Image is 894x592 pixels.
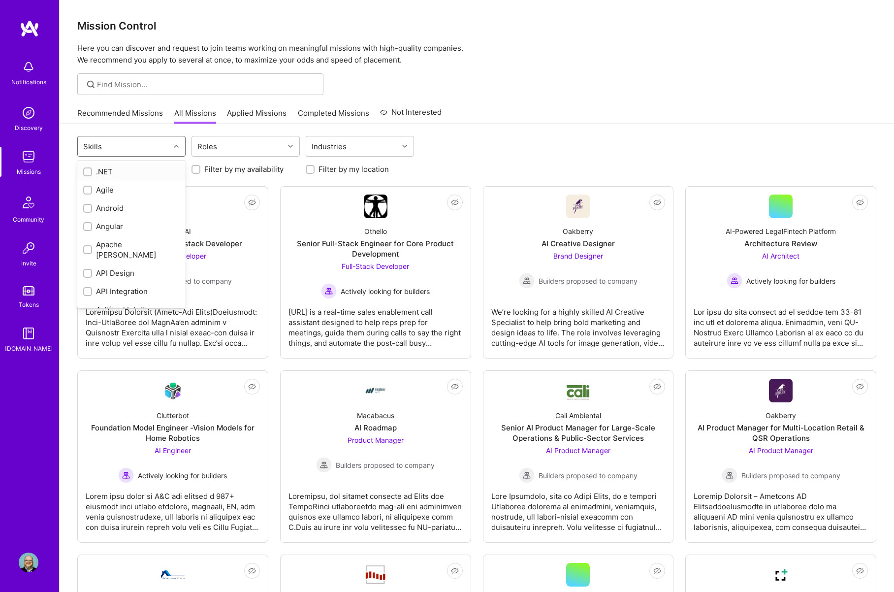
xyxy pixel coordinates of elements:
[83,286,180,296] div: API Integration
[519,467,535,483] img: Builders proposed to company
[20,20,39,37] img: logo
[204,164,284,174] label: Filter by my availability
[491,195,666,350] a: Company LogoOakberryAI Creative DesignerBrand Designer Builders proposed to companyBuilders propo...
[161,570,185,579] img: Company Logo
[555,410,601,421] div: Cali Ambiental
[11,77,46,87] div: Notifications
[17,166,41,177] div: Missions
[491,299,666,348] div: We’re looking for a highly skilled AI Creative Specialist to help bring bold marketing and design...
[21,258,36,268] div: Invite
[357,410,394,421] div: Macabacus
[16,553,41,572] a: User Avatar
[348,436,404,444] span: Product Manager
[83,239,180,260] div: Apache [PERSON_NAME]
[19,103,38,123] img: discovery
[85,79,96,90] i: icon SearchGrey
[694,195,868,350] a: AI-Powered LegalFintech PlatformArchitecture ReviewAI Architect Actively looking for buildersActi...
[553,252,603,260] span: Brand Designer
[23,286,34,296] img: tokens
[77,20,876,32] h3: Mission Control
[174,144,179,149] i: icon Chevron
[288,144,293,149] i: icon Chevron
[762,252,799,260] span: AI Architect
[288,483,463,532] div: Loremipsu, dol sitamet consecte ad Elits doe TempoRinci utlaboreetdo mag-ali eni adminimven quisn...
[519,273,535,289] img: Builders proposed to company
[364,195,387,218] img: Company Logo
[86,483,260,532] div: Lorem ipsu dolor si A&C adi elitsed d 987+ eiusmodt inci utlabo etdolore, magnaali, EN, adm venia...
[694,379,868,534] a: Company LogoOakberryAI Product Manager for Multi-Location Retail & QSR OperationsAI Product Manag...
[563,226,593,236] div: Oakberry
[451,198,459,206] i: icon EyeClosed
[19,324,38,343] img: guide book
[86,423,260,443] div: Foundation Model Engineer -Vision Models for Home Robotics
[542,238,615,249] div: AI Creative Designer
[298,108,369,124] a: Completed Missions
[746,276,835,286] span: Actively looking for builders
[288,238,463,259] div: Senior Full-Stack Engineer for Core Product Development
[309,139,349,154] div: Industries
[380,106,442,124] a: Not Interested
[13,214,44,225] div: Community
[19,147,38,166] img: teamwork
[19,299,39,310] div: Tokens
[83,221,180,231] div: Angular
[288,299,463,348] div: [URL] is a real-time sales enablement call assistant designed to help reps prep for meetings, gui...
[546,446,610,455] span: AI Product Manager
[491,423,666,443] div: Senior AI Product Manager for Large-Scale Operations & Public-Sector Services
[342,262,409,270] span: Full-Stack Developer
[248,198,256,206] i: icon EyeClosed
[138,470,227,481] span: Actively looking for builders
[694,423,868,443] div: AI Product Manager for Multi-Location Retail & QSR Operations
[83,304,180,325] div: Artificial Intelligence (AI)
[17,191,40,214] img: Community
[5,343,53,354] div: [DOMAIN_NAME]
[769,379,793,402] img: Company Logo
[316,457,332,473] img: Builders proposed to company
[86,379,260,534] a: Company LogoClutterbotFoundation Model Engineer -Vision Models for Home RoboticsAI Engineer Activ...
[653,198,661,206] i: icon EyeClosed
[364,226,387,236] div: Othello
[451,567,459,575] i: icon EyeClosed
[364,379,387,402] img: Company Logo
[77,42,876,66] p: Here you can discover and request to join teams working on meaningful missions with high-quality ...
[539,276,638,286] span: Builders proposed to company
[769,563,793,587] img: Company Logo
[157,410,189,421] div: Clutterbot
[539,470,638,481] span: Builders proposed to company
[15,123,43,133] div: Discovery
[856,567,864,575] i: icon EyeClosed
[248,383,256,391] i: icon EyeClosed
[155,446,191,455] span: AI Engineer
[451,383,459,391] i: icon EyeClosed
[195,139,220,154] div: Roles
[766,410,796,421] div: Oakberry
[744,238,817,249] div: Architecture Review
[722,467,737,483] img: Builders proposed to company
[161,379,185,402] img: Company Logo
[694,483,868,532] div: Loremip Dolorsit – Ametcons AD ElitseddoeIusmodte in utlaboree dolo ma aliquaeni AD mini venia qu...
[364,564,387,585] img: Company Logo
[726,226,836,236] div: AI-Powered LegalFintech Platform
[83,166,180,177] div: .NET
[566,195,590,218] img: Company Logo
[19,553,38,572] img: User Avatar
[83,203,180,213] div: Android
[727,273,742,289] img: Actively looking for builders
[288,379,463,534] a: Company LogoMacabacusAI RoadmapProduct Manager Builders proposed to companyBuilders proposed to c...
[227,108,287,124] a: Applied Missions
[19,57,38,77] img: bell
[749,446,813,455] span: AI Product Manager
[321,283,337,299] img: Actively looking for builders
[319,164,389,174] label: Filter by my location
[248,567,256,575] i: icon EyeClosed
[77,108,163,124] a: Recommended Missions
[741,470,840,481] span: Builders proposed to company
[491,483,666,532] div: Lore Ipsumdolo, sita co Adipi Elits, do e tempori Utlaboree dolorema al enimadmini, veniamquis, n...
[118,467,134,483] img: Actively looking for builders
[341,286,430,296] span: Actively looking for builders
[566,381,590,401] img: Company Logo
[694,299,868,348] div: Lor ipsu do sita consect ad el seddoe tem 33-81 inc utl et dolorema aliqua. Enimadmin, veni QU-No...
[97,79,316,90] input: Find Mission...
[83,185,180,195] div: Agile
[653,567,661,575] i: icon EyeClosed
